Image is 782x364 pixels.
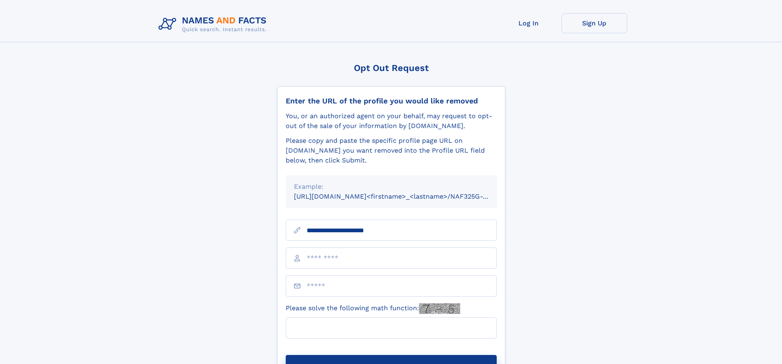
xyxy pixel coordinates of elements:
label: Please solve the following math function: [286,303,460,314]
img: Logo Names and Facts [155,13,273,35]
a: Sign Up [562,13,627,33]
div: Enter the URL of the profile you would like removed [286,96,497,105]
div: You, or an authorized agent on your behalf, may request to opt-out of the sale of your informatio... [286,111,497,131]
small: [URL][DOMAIN_NAME]<firstname>_<lastname>/NAF325G-xxxxxxxx [294,192,512,200]
div: Opt Out Request [277,63,505,73]
div: Example: [294,182,488,192]
a: Log In [496,13,562,33]
div: Please copy and paste the specific profile page URL on [DOMAIN_NAME] you want removed into the Pr... [286,136,497,165]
